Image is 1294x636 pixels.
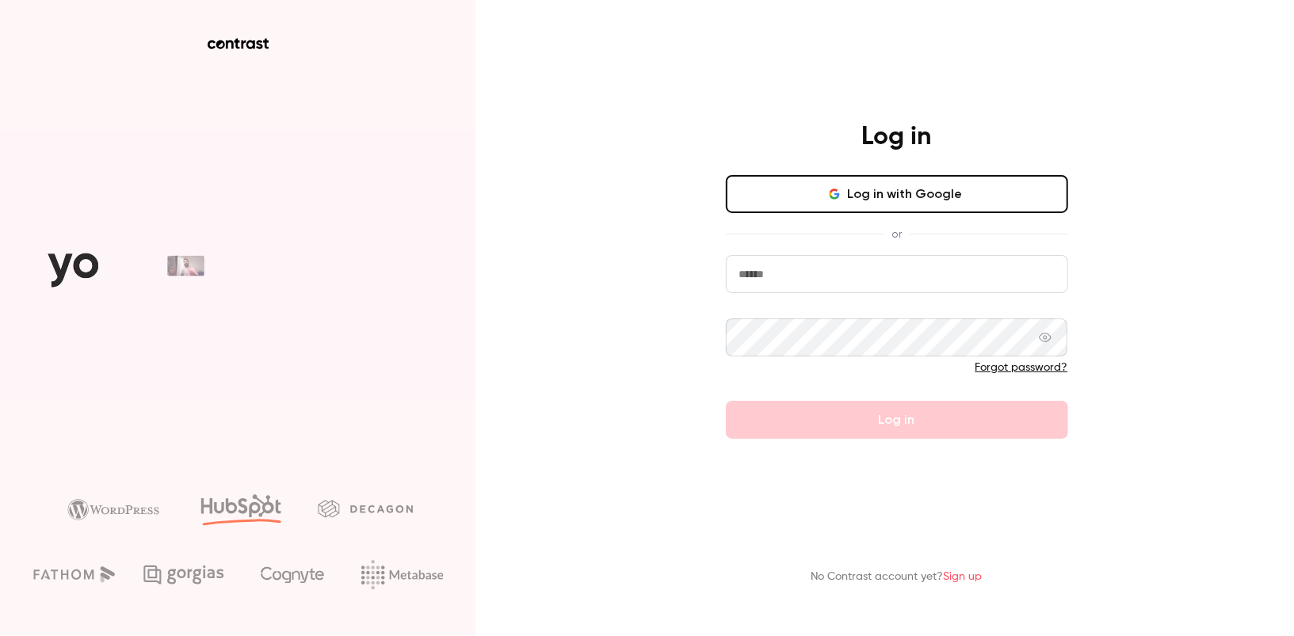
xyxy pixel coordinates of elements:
span: or [884,226,910,242]
p: No Contrast account yet? [811,569,983,585]
a: Sign up [944,571,983,582]
a: Forgot password? [975,362,1068,373]
h4: Log in [862,121,932,153]
button: Log in with Google [726,175,1068,213]
img: decagon [318,500,413,517]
